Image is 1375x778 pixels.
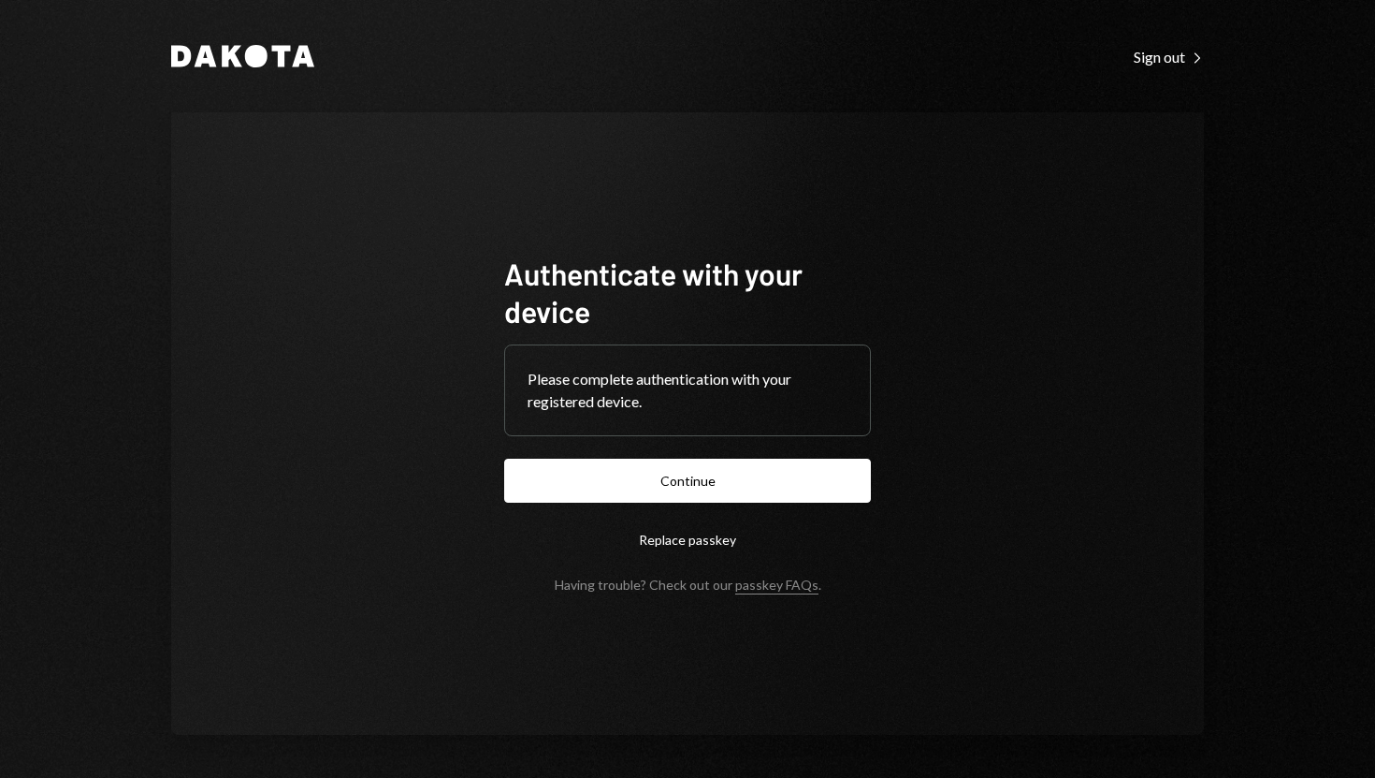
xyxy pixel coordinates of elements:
[735,577,818,595] a: passkey FAQs
[528,368,847,413] div: Please complete authentication with your registered device.
[555,577,821,593] div: Having trouble? Check out our .
[504,255,871,330] h1: Authenticate with your device
[1134,48,1204,66] div: Sign out
[504,459,871,503] button: Continue
[504,518,871,562] button: Replace passkey
[1134,46,1204,66] a: Sign out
